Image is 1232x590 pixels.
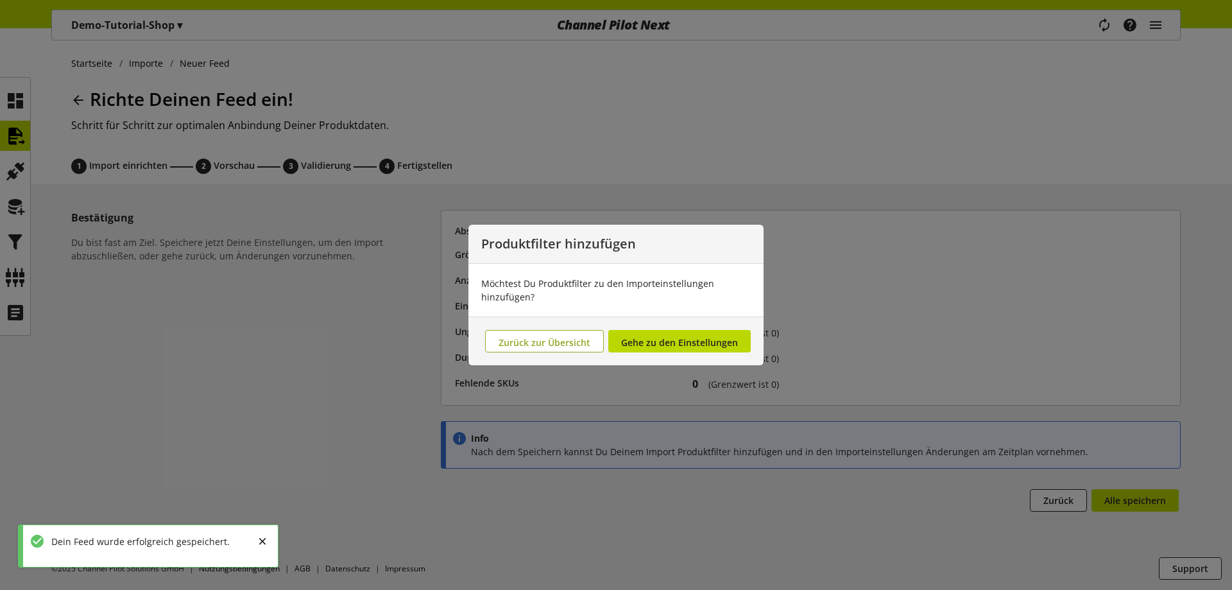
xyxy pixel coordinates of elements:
div: Dein Feed wurde erfolgreich gespeichert. [45,535,230,548]
button: Gehe zu den Einstellungen [608,330,751,352]
span: Zurück zur Übersicht [499,336,590,349]
p: Produktfilter hinzufügen [481,238,751,250]
button: Zurück zur Übersicht [485,330,604,352]
span: Gehe zu den Einstellungen [621,336,738,349]
div: Möchtest Du Produktfilter zu den Importeinstellungen hinzufügen? [481,277,751,304]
